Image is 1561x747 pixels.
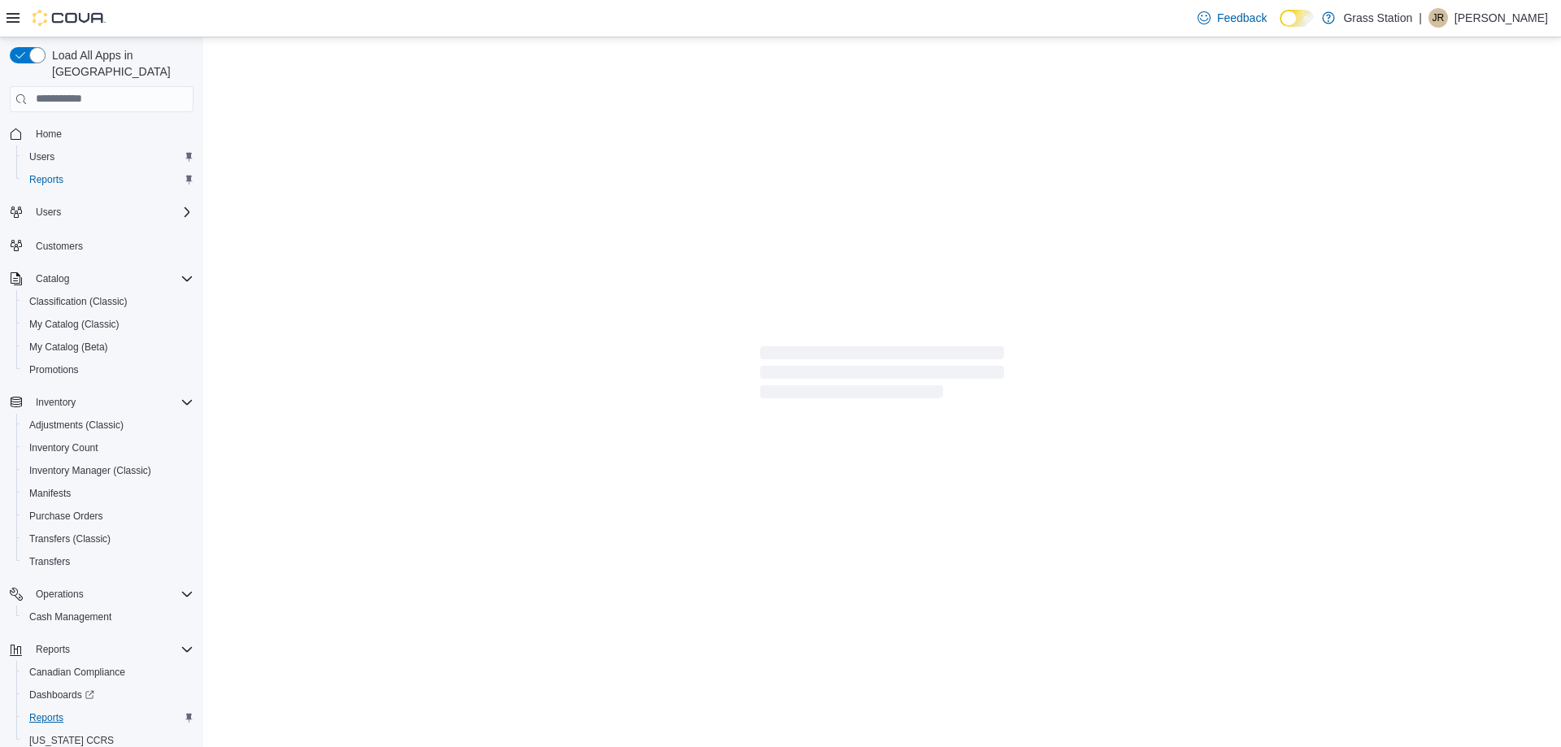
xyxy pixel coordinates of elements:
[16,336,200,358] button: My Catalog (Beta)
[23,484,77,503] a: Manifests
[23,552,76,571] a: Transfers
[29,124,68,144] a: Home
[23,506,193,526] span: Purchase Orders
[23,685,193,705] span: Dashboards
[36,643,70,656] span: Reports
[23,484,193,503] span: Manifests
[29,640,76,659] button: Reports
[46,47,193,80] span: Load All Apps in [GEOGRAPHIC_DATA]
[16,168,200,191] button: Reports
[29,150,54,163] span: Users
[16,290,200,313] button: Classification (Classic)
[29,419,124,432] span: Adjustments (Classic)
[23,662,132,682] a: Canadian Compliance
[23,415,130,435] a: Adjustments (Classic)
[29,555,70,568] span: Transfers
[23,506,110,526] a: Purchase Orders
[23,147,61,167] a: Users
[29,318,120,331] span: My Catalog (Classic)
[16,436,200,459] button: Inventory Count
[16,684,200,706] a: Dashboards
[29,237,89,256] a: Customers
[23,337,115,357] a: My Catalog (Beta)
[36,272,69,285] span: Catalog
[1343,8,1412,28] p: Grass Station
[1217,10,1267,26] span: Feedback
[23,170,70,189] a: Reports
[23,147,193,167] span: Users
[1280,10,1314,27] input: Dark Mode
[16,550,200,573] button: Transfers
[23,708,193,727] span: Reports
[16,358,200,381] button: Promotions
[23,685,101,705] a: Dashboards
[23,438,105,458] a: Inventory Count
[1280,27,1281,28] span: Dark Mode
[16,606,200,628] button: Cash Management
[23,415,193,435] span: Adjustments (Classic)
[16,528,200,550] button: Transfers (Classic)
[29,393,193,412] span: Inventory
[29,610,111,623] span: Cash Management
[23,607,193,627] span: Cash Management
[29,666,125,679] span: Canadian Compliance
[29,295,128,308] span: Classification (Classic)
[3,391,200,414] button: Inventory
[36,128,62,141] span: Home
[23,292,193,311] span: Classification (Classic)
[23,708,70,727] a: Reports
[23,170,193,189] span: Reports
[16,414,200,436] button: Adjustments (Classic)
[29,711,63,724] span: Reports
[29,341,108,354] span: My Catalog (Beta)
[760,350,1004,402] span: Loading
[1454,8,1548,28] p: [PERSON_NAME]
[29,173,63,186] span: Reports
[33,10,106,26] img: Cova
[29,734,114,747] span: [US_STATE] CCRS
[1433,8,1445,28] span: JR
[36,206,61,219] span: Users
[29,584,90,604] button: Operations
[16,661,200,684] button: Canadian Compliance
[23,662,193,682] span: Canadian Compliance
[23,360,193,380] span: Promotions
[3,201,200,224] button: Users
[23,461,193,480] span: Inventory Manager (Classic)
[23,337,193,357] span: My Catalog (Beta)
[3,638,200,661] button: Reports
[3,233,200,257] button: Customers
[3,583,200,606] button: Operations
[36,588,84,601] span: Operations
[29,532,111,545] span: Transfers (Classic)
[29,584,193,604] span: Operations
[29,269,193,289] span: Catalog
[3,267,200,290] button: Catalog
[23,292,134,311] a: Classification (Classic)
[16,482,200,505] button: Manifests
[16,459,200,482] button: Inventory Manager (Classic)
[23,552,193,571] span: Transfers
[36,396,76,409] span: Inventory
[29,235,193,255] span: Customers
[29,202,67,222] button: Users
[29,510,103,523] span: Purchase Orders
[16,313,200,336] button: My Catalog (Classic)
[23,461,158,480] a: Inventory Manager (Classic)
[1419,8,1422,28] p: |
[23,315,193,334] span: My Catalog (Classic)
[1191,2,1273,34] a: Feedback
[36,240,83,253] span: Customers
[29,640,193,659] span: Reports
[29,688,94,701] span: Dashboards
[1428,8,1448,28] div: Justin Raminelli
[16,706,200,729] button: Reports
[23,529,193,549] span: Transfers (Classic)
[29,363,79,376] span: Promotions
[23,438,193,458] span: Inventory Count
[29,393,82,412] button: Inventory
[23,360,85,380] a: Promotions
[29,269,76,289] button: Catalog
[3,122,200,145] button: Home
[23,315,126,334] a: My Catalog (Classic)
